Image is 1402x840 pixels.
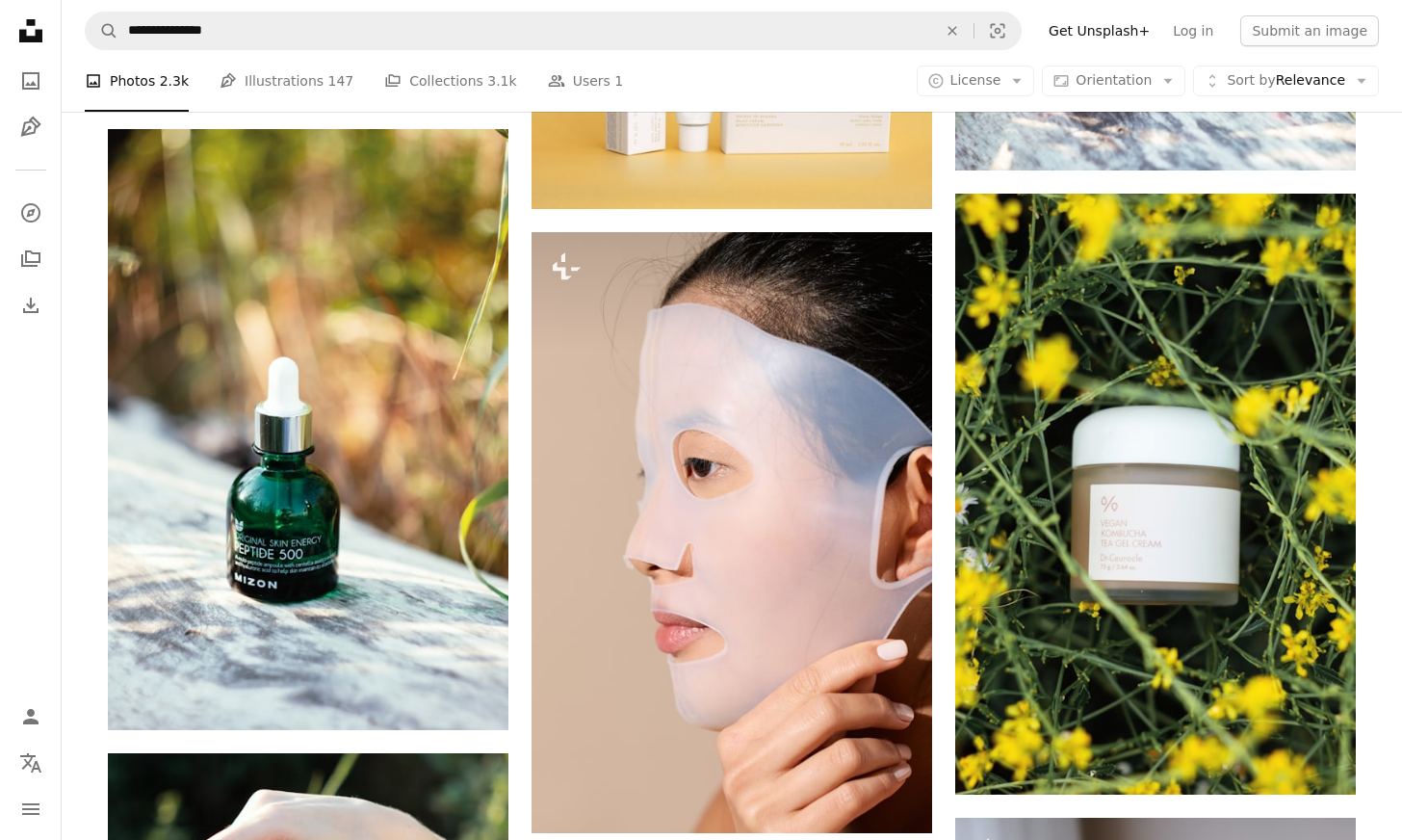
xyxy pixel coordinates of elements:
[85,12,1022,50] form: Find visuals sitewide
[1037,15,1161,46] a: Get Unsplash+
[12,108,50,146] a: Illustrations
[532,524,932,541] a: A woman with a white mask on her face
[950,72,1001,88] span: License
[532,232,932,833] img: A woman with a white mask on her face
[1042,66,1185,96] button: Orientation
[1193,66,1379,96] button: Sort byRelevance
[917,66,1035,96] button: License
[328,70,354,92] span: 147
[12,697,50,736] a: Log in / Sign up
[614,70,623,92] span: 1
[86,13,118,49] button: Search Unsplash
[548,50,624,112] a: Users 1
[487,70,516,92] span: 3.1k
[955,485,1356,502] a: a jar of cream sitting in a field of yellow flowers
[1240,15,1379,46] button: Submit an image
[12,744,50,782] button: Language
[12,240,50,278] a: Collections
[108,421,508,438] a: a bottle of green liquid sitting on top of a table
[1161,15,1225,46] a: Log in
[12,286,50,325] a: Download History
[12,790,50,828] button: Menu
[384,50,516,112] a: Collections 3.1k
[220,50,353,112] a: Illustrations 147
[12,12,50,54] a: Home — Unsplash
[1227,72,1275,88] span: Sort by
[931,13,974,49] button: Clear
[974,13,1021,49] button: Visual search
[12,62,50,100] a: Photos
[1076,72,1152,88] span: Orientation
[1227,71,1345,91] span: Relevance
[108,129,508,730] img: a bottle of green liquid sitting on top of a table
[12,194,50,232] a: Explore
[955,194,1356,795] img: a jar of cream sitting in a field of yellow flowers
